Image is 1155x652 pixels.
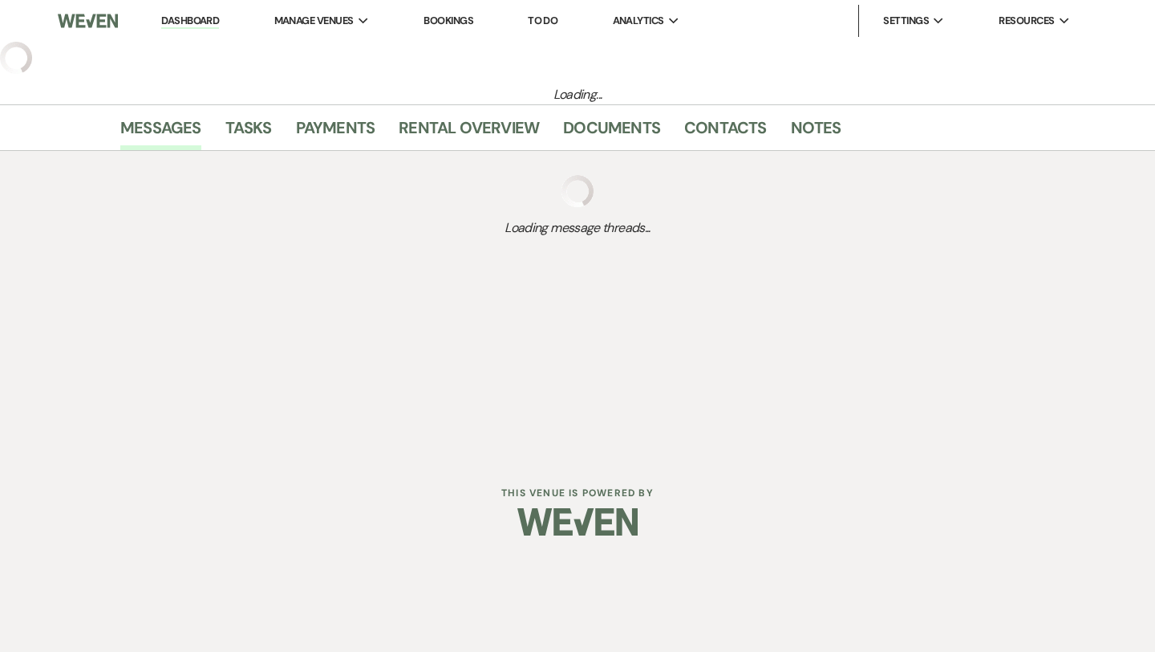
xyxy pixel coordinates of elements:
a: Bookings [423,14,473,27]
img: Weven Logo [58,4,118,38]
span: Resources [999,13,1054,29]
a: Tasks [225,115,272,150]
a: Contacts [684,115,767,150]
a: Notes [791,115,841,150]
span: Loading message threads... [120,218,1035,238]
img: Weven Logo [517,494,638,550]
span: Settings [883,13,929,29]
a: To Do [528,14,557,27]
span: Analytics [613,13,664,29]
a: Rental Overview [399,115,539,150]
span: Manage Venues [274,13,354,29]
a: Payments [296,115,375,150]
a: Documents [563,115,660,150]
img: loading spinner [561,175,594,207]
a: Messages [120,115,201,150]
a: Dashboard [161,14,219,29]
